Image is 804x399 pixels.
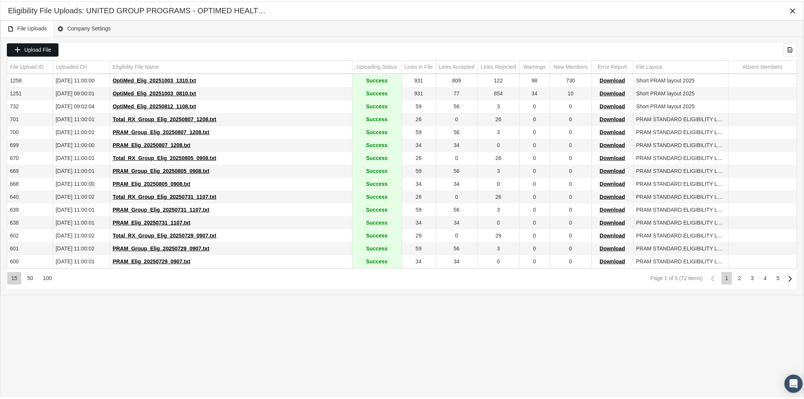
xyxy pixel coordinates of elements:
td: PRAM STANDARD ELIGIBILITY LAYOUT_03182021 [633,254,728,267]
td: 0 [478,215,519,228]
td: 0 [519,112,550,125]
td: 1258 [7,73,53,86]
td: 0 [519,189,550,202]
td: Column Lines Rejected [478,59,519,72]
td: Column Error Report [592,59,633,72]
span: Download [600,141,625,147]
td: 854 [478,86,519,99]
td: [DATE] 09:02:04 [53,99,110,112]
td: Column Lines in File [402,59,436,72]
td: Success [352,241,402,254]
div: Eligibility File Name [113,62,159,69]
td: 669 [7,163,53,176]
td: 732 [7,99,53,112]
td: Success [352,112,402,125]
td: [DATE] 11:00:00 [53,176,110,189]
td: PRAM STANDARD ELIGIBILITY LAYOUT_03182021 [633,150,728,163]
td: Short PRAM layout 2025 [633,99,728,112]
span: Total_RX_Group_Elig_20250729_0907.txt [113,231,217,237]
td: 56 [436,202,478,215]
span: File Uploads [7,22,47,32]
td: Short PRAM layout 2025 [633,86,728,99]
td: [DATE] 11:00:02 [53,189,110,202]
td: Column Uploading Status [352,59,402,72]
td: 122 [478,73,519,86]
span: Upload File [24,45,51,51]
td: Success [352,176,402,189]
td: 56 [436,241,478,254]
td: 699 [7,138,53,150]
td: 0 [519,241,550,254]
span: Download [600,244,625,250]
td: 34 [519,86,550,99]
td: 0 [519,176,550,189]
td: 59 [402,202,436,215]
div: Page 3 [747,271,758,283]
td: Success [352,163,402,176]
td: Success [352,189,402,202]
td: Column Warnings [519,59,550,72]
div: Page 4 [760,271,771,283]
td: PRAM STANDARD ELIGIBILITY LAYOUT_03182021 [633,189,728,202]
td: PRAM STANDARD ELIGIBILITY LAYOUT_03182021 [633,138,728,150]
div: Error Report [598,62,627,69]
td: PRAM STANDARD ELIGIBILITY LAYOUT_03182021 [633,228,728,241]
span: Download [600,154,625,160]
td: Success [352,202,402,215]
td: 0 [478,176,519,189]
span: Download [600,179,625,185]
td: 0 [550,228,592,241]
td: [DATE] 11:00:00 [53,73,110,86]
td: PRAM STANDARD ELIGIBILITY LAYOUT_03182021 [633,176,728,189]
td: Success [352,73,402,86]
td: 602 [7,228,53,241]
span: Download [600,231,625,237]
span: PRAM_Elig_20250805_0908.txt [113,179,191,185]
td: 668 [7,176,53,189]
td: 34 [402,215,436,228]
td: 700 [7,125,53,138]
span: Download [600,257,625,263]
td: Success [352,125,402,138]
td: PRAM STANDARD ELIGIBILITY LAYOUT_03182021 [633,112,728,125]
td: Column Lines Accepted [436,59,478,72]
td: [DATE] 11:00:01 [53,163,110,176]
span: Company Settings [57,22,111,32]
td: 59 [402,241,436,254]
td: Success [352,254,402,267]
span: PRAM_Elig_20250729_0907.txt [113,257,191,263]
td: 3 [478,241,519,254]
td: 639 [7,202,53,215]
td: 0 [519,125,550,138]
td: 0 [550,99,592,112]
td: 0 [519,150,550,163]
span: PRAM_Elig_20250807_1208.txt [113,141,191,147]
td: 10 [550,86,592,99]
td: 3 [478,125,519,138]
td: 29 [402,228,436,241]
td: 29 [478,228,519,241]
div: Page 1 [722,271,732,283]
td: 0 [550,163,592,176]
td: 34 [436,254,478,267]
td: 34 [436,176,478,189]
td: 34 [402,176,436,189]
td: 34 [436,215,478,228]
span: Download [600,192,625,198]
span: PRAM_Group_Elig_20250805_0908.txt [113,166,209,173]
td: Column New Members [550,59,592,72]
div: Data grid [7,41,797,287]
td: 0 [519,99,550,112]
td: 0 [436,228,478,241]
td: 56 [436,163,478,176]
span: OptiMed_Elig_20250812_1108.txt [113,102,196,108]
td: 26 [402,189,436,202]
div: Lines in File [405,62,433,69]
td: 0 [519,138,550,150]
td: 931 [402,86,436,99]
td: Short PRAM layout 2025 [633,73,728,86]
span: Download [600,76,625,82]
td: 26 [478,112,519,125]
td: PRAM STANDARD ELIGIBILITY LAYOUT_03182021 [633,163,728,176]
td: 0 [550,254,592,267]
